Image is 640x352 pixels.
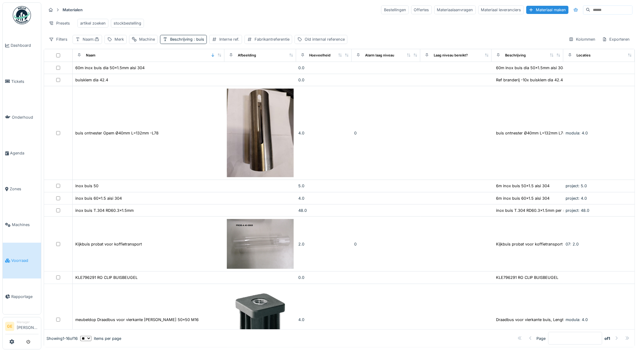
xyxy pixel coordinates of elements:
div: 6m inox buis 60x1.5 aisi 304 [496,195,549,201]
div: Kolommen [566,35,598,44]
div: buis ontnester Ø40mm L=132mm L78 denester [496,130,583,136]
div: artikel zoeken [80,20,106,26]
strong: of 1 [605,335,611,341]
span: Dashboard [11,42,39,48]
div: Kijkbuis probat voor koffietransport [496,241,563,247]
span: Onderhoud [12,114,39,120]
div: Bestellingen [381,5,409,14]
div: inox buis T.304 RD60.3x1.5mm [75,208,134,213]
div: Naam [86,53,95,58]
div: 0.0 [299,65,350,71]
a: Onderhoud [3,99,41,135]
span: Agenda [10,150,39,156]
div: 60m inox buis dia 50x1.5mm aisi 304 L79 [496,65,573,71]
div: Locaties [577,53,591,58]
a: Dashboard [3,28,41,63]
img: Badge_color-CXgf-gQk.svg [13,6,31,24]
span: Zones [10,186,39,192]
div: KLE796291 RO CLIP BUISBEUGEL [496,275,558,280]
span: modula: 4.0 [566,317,588,322]
span: Voorraad [11,258,39,263]
div: inox buis T.304 RD60.3x1.5mm per meter [496,208,573,213]
div: items per page [80,335,121,341]
div: 0 [354,130,418,136]
span: modula: 4.0 [566,131,588,135]
div: Hoeveelheid [310,53,331,58]
div: Fabrikantreferentie [255,36,289,42]
div: Materiaalaanvragen [434,5,476,14]
span: 07: 2.0 [566,242,579,246]
div: Presets [46,19,73,28]
div: Exporteren [600,35,633,44]
a: Agenda [3,135,41,171]
li: [PERSON_NAME] [17,320,39,333]
li: GE [5,322,14,331]
div: Interne ref. [219,36,239,42]
div: 6m inox buis 50x1.5 aisi 304 [496,183,549,189]
span: Rapportage [11,294,39,300]
a: Tickets [3,63,41,99]
span: Machines [12,222,39,228]
div: Showing 1 - 16 of 16 [46,335,78,341]
div: 60m inox buis dia 50x1.5mm aisi 304 [75,65,145,71]
a: Zones [3,171,41,207]
span: : [93,37,99,42]
div: 5.0 [299,183,350,189]
div: 2.0 [299,241,350,247]
span: project: 5.0 [566,184,587,188]
div: Laag niveau bereikt? [434,53,468,58]
div: Old internal reference [305,36,345,42]
div: Filters [46,35,70,44]
div: Ref branderij -10x buisklem dia 42.4 art ... [496,77,574,83]
div: Alarm laag niveau [365,53,394,58]
div: Beschrijving [505,53,526,58]
div: 4.0 [299,195,350,201]
span: Tickets [11,79,39,84]
div: stockbestelling [114,20,141,26]
div: inox buis 50 [75,183,98,189]
span: : buis [193,37,204,42]
div: Page [537,335,546,341]
strong: Materialen [60,7,85,13]
div: meubeldop Draadbus voor vierkante [PERSON_NAME] 50x50 M16 [75,317,199,323]
div: 4.0 [299,130,350,136]
span: project: 4.0 [566,196,587,201]
div: Beschrijving [170,36,204,42]
div: Merk [115,36,124,42]
div: Offertes [411,5,432,14]
a: GE Manager[PERSON_NAME] [5,320,39,334]
span: project: 48.0 [566,208,590,213]
div: Kijkbuis probat voor koffietransport [75,241,142,247]
div: 0 [354,241,418,247]
div: buisklem dia 42.4 [75,77,108,83]
div: 48.0 [299,208,350,213]
div: Naam [83,36,99,42]
img: buis ontnester Opem Ø40mm L=132mm -L78 [227,89,293,177]
div: inox buis 60x1.5 aisi 304 [75,195,122,201]
div: 0.0 [299,77,350,83]
a: Machines [3,207,41,243]
div: KLE796291 RO CLIP BUISBEUGEL [75,275,138,280]
div: 0.0 [299,275,350,280]
div: Manager [17,320,39,324]
img: Kijkbuis probat voor koffietransport [227,219,293,269]
div: Draadbus voor vierkante buis, Lengte: 50 mm, Br... [496,317,590,323]
a: Voorraad [3,243,41,279]
div: 4.0 [299,317,350,323]
a: Rapportage [3,279,41,314]
div: buis ontnester Opem Ø40mm L=132mm -L78 [75,130,159,136]
div: Materiaal maken [526,6,569,14]
div: Materiaal leveranciers [478,5,524,14]
div: Afbeelding [238,53,256,58]
div: Machine [139,36,155,42]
